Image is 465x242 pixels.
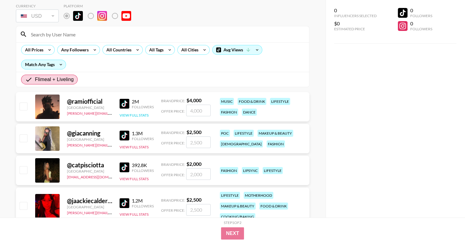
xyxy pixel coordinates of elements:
[161,173,185,177] span: Offer Price:
[132,105,154,109] div: Followers
[242,167,259,174] div: lipsync
[120,162,129,172] img: TikTok
[67,161,112,169] div: @ catpisciotta
[67,205,112,209] div: [GEOGRAPHIC_DATA]
[64,9,136,22] div: List locked to TikTok.
[410,27,432,31] div: Followers
[186,105,211,116] input: 4,000
[212,45,262,54] div: Avg Views
[259,203,288,210] div: food & drink
[120,145,149,149] button: View Full Stats
[146,45,165,54] div: All Tags
[238,98,266,105] div: food & drink
[220,130,230,137] div: poc
[220,109,238,116] div: fashion
[16,8,59,24] div: Currency is locked to USD
[120,113,149,117] button: View Full Stats
[186,197,201,203] strong: $ 2,500
[186,161,201,167] strong: $ 2,000
[434,211,458,235] iframe: Drift Widget Chat Controller
[244,192,273,199] div: motherhood
[21,45,45,54] div: All Prices
[257,130,293,137] div: makeup & beauty
[35,76,74,83] span: Flimeal + Liveling
[67,129,112,137] div: @ giacanning
[220,203,256,210] div: makeup & beauty
[334,13,377,18] div: Influencers Selected
[161,99,185,103] span: Brand Price:
[221,227,244,240] button: Next
[97,11,107,21] img: Instagram
[334,27,377,31] div: Estimated Price
[334,20,377,27] div: $0
[334,7,377,13] div: 0
[267,140,285,147] div: fashion
[132,136,154,141] div: Followers
[67,169,112,173] div: [GEOGRAPHIC_DATA]
[121,11,131,21] img: YouTube
[161,208,185,213] span: Offer Price:
[120,198,129,208] img: TikTok
[186,97,201,103] strong: $ 4,000
[67,137,112,142] div: [GEOGRAPHIC_DATA]
[120,177,149,181] button: View Full Stats
[242,109,257,116] div: dance
[17,11,57,21] div: USD
[234,130,254,137] div: lifestyle
[220,167,238,174] div: fashion
[132,130,154,136] div: 1.3M
[57,45,90,54] div: Any Followers
[220,192,240,199] div: lifestyle
[270,98,290,105] div: lifestyle
[186,136,211,148] input: 2,500
[132,162,154,168] div: 392.8K
[120,131,129,140] img: TikTok
[161,198,185,203] span: Brand Price:
[132,198,154,204] div: 1.2M
[220,140,263,147] div: [DEMOGRAPHIC_DATA]
[73,11,83,21] img: TikTok
[220,213,255,220] div: cooking/baking
[186,129,201,135] strong: $ 2,500
[67,142,186,147] a: [PERSON_NAME][EMAIL_ADDRESS][PERSON_NAME][DOMAIN_NAME]
[161,141,185,145] span: Offer Price:
[178,45,200,54] div: All Cities
[410,13,432,18] div: Followers
[21,60,66,69] div: Match Any Tags
[224,220,242,225] div: Step 1 of 2
[67,173,128,179] a: [EMAIL_ADDRESS][DOMAIN_NAME]
[132,168,154,173] div: Followers
[16,4,59,8] div: Currency
[410,20,432,27] div: 0
[67,98,112,105] div: @ ramiofficial
[132,204,154,208] div: Followers
[132,99,154,105] div: 2M
[67,105,112,110] div: [GEOGRAPHIC_DATA]
[161,162,185,167] span: Brand Price:
[103,45,133,54] div: All Countries
[186,168,211,180] input: 2,000
[67,197,112,205] div: @ jaackiecalderon
[220,98,234,105] div: music
[120,99,129,109] img: TikTok
[410,7,432,13] div: 0
[186,204,211,216] input: 2,500
[64,4,136,8] div: Platform
[161,130,185,135] span: Brand Price:
[67,110,157,116] a: [PERSON_NAME][EMAIL_ADDRESS][DOMAIN_NAME]
[27,29,305,39] input: Search by User Name
[120,212,149,217] button: View Full Stats
[67,209,157,215] a: [PERSON_NAME][EMAIL_ADDRESS][DOMAIN_NAME]
[161,109,185,114] span: Offer Price:
[263,167,283,174] div: lifestyle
